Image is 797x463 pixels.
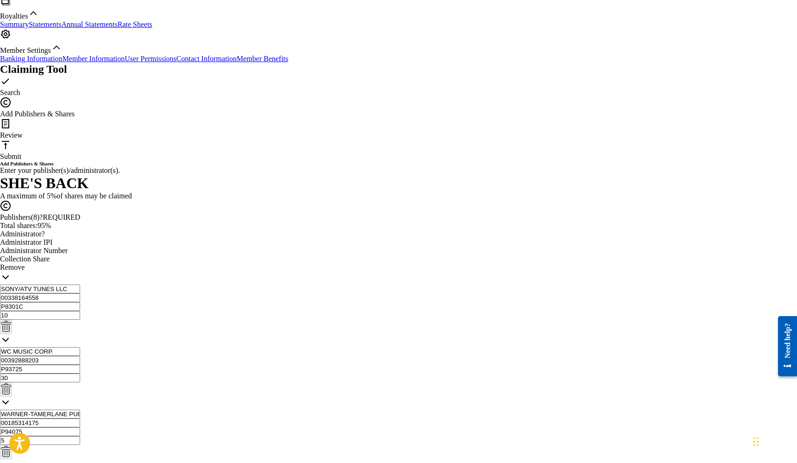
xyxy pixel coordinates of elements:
div: Drag [753,428,759,456]
a: Statements [29,20,61,28]
span: 95 % [38,222,51,229]
span: ? [39,213,43,221]
a: Rate Sheets [118,20,152,28]
span: ? [42,230,45,238]
img: 12a2ab48e56ec057fbd8.svg [1,321,11,332]
a: Member Information [63,55,125,63]
img: expand [51,42,62,53]
span: REQUIRED [43,213,80,221]
span: ( 8 ) [31,213,40,221]
a: Annual Statements [61,20,117,28]
a: Contact Information [176,55,237,63]
iframe: Chat Widget [751,419,797,463]
iframe: Resource Center [771,307,797,386]
a: User Permissions [125,55,176,63]
img: expand [28,7,39,19]
span: 5 % [47,192,56,200]
a: Member Benefits [237,55,289,63]
img: 12a2ab48e56ec057fbd8.svg [1,383,11,394]
img: 12a2ab48e56ec057fbd8.svg [1,446,11,457]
